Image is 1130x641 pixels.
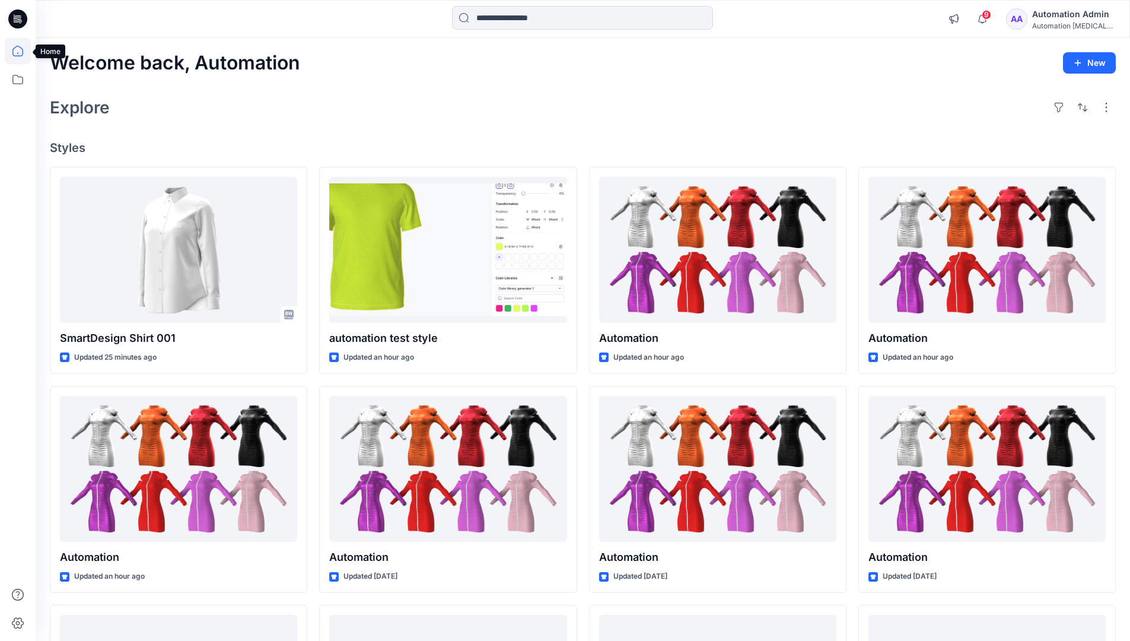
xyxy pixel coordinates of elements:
[883,570,937,583] p: Updated [DATE]
[329,177,566,323] a: automation test style
[343,570,397,583] p: Updated [DATE]
[982,10,991,20] span: 9
[599,177,836,323] a: Automation
[868,177,1106,323] a: Automation
[613,570,667,583] p: Updated [DATE]
[613,351,684,364] p: Updated an hour ago
[883,351,953,364] p: Updated an hour ago
[50,52,300,74] h2: Welcome back, Automation
[74,570,145,583] p: Updated an hour ago
[74,351,157,364] p: Updated 25 minutes ago
[868,549,1106,566] p: Automation
[329,330,566,347] p: automation test style
[60,330,297,347] p: SmartDesign Shirt 001
[329,396,566,542] a: Automation
[50,141,1116,155] h4: Styles
[1063,52,1116,74] button: New
[868,396,1106,542] a: Automation
[599,549,836,566] p: Automation
[1032,21,1115,30] div: Automation [MEDICAL_DATA]...
[329,549,566,566] p: Automation
[60,549,297,566] p: Automation
[599,396,836,542] a: Automation
[1006,8,1027,30] div: AA
[50,98,110,117] h2: Explore
[1032,7,1115,21] div: Automation Admin
[60,396,297,542] a: Automation
[343,351,414,364] p: Updated an hour ago
[868,330,1106,347] p: Automation
[599,330,836,347] p: Automation
[60,177,297,323] a: SmartDesign Shirt 001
